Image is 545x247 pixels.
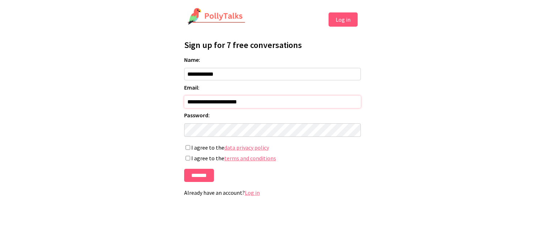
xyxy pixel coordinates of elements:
button: Log in [329,12,358,27]
a: Log in [245,189,260,196]
h1: Sign up for 7 free conversations [184,39,361,50]
p: Already have an account? [184,189,361,196]
img: PollyTalks Logo [187,8,246,26]
a: terms and conditions [224,155,276,162]
label: I agree to the [184,155,361,162]
label: I agree to the [184,144,361,151]
input: I agree to theterms and conditions [186,156,190,161]
a: data privacy policy [224,144,269,151]
label: Email: [184,84,361,91]
label: Name: [184,56,361,63]
label: Password: [184,112,361,119]
input: I agree to thedata privacy policy [186,145,190,150]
